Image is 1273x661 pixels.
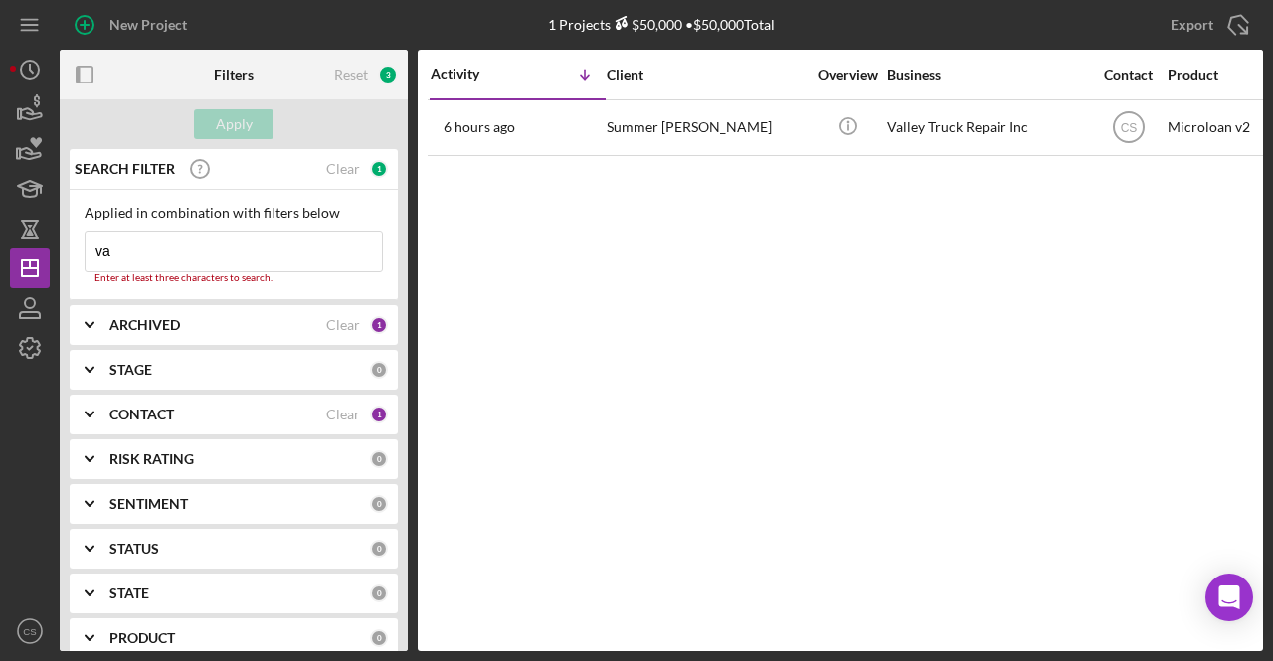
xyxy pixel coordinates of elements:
b: SEARCH FILTER [75,161,175,177]
button: Apply [194,109,273,139]
div: 0 [370,584,388,602]
div: 0 [370,540,388,558]
b: RISK RATING [109,451,194,467]
div: 1 [370,406,388,423]
div: Clear [326,317,360,333]
b: STATE [109,585,149,601]
b: CONTACT [109,407,174,422]
div: Clear [326,407,360,422]
div: Apply [216,109,253,139]
div: 1 [370,160,388,178]
b: SENTIMENT [109,496,188,512]
div: 1 Projects • $50,000 Total [548,16,775,33]
div: Enter at least three characters to search. [85,272,383,284]
text: CS [23,626,36,637]
div: 0 [370,361,388,379]
div: Clear [326,161,360,177]
div: New Project [109,5,187,45]
b: Filters [214,67,254,83]
div: Summer [PERSON_NAME] [607,101,806,154]
div: Client [607,67,806,83]
div: 0 [370,495,388,513]
b: PRODUCT [109,630,175,646]
div: Overview [811,67,885,83]
div: Business [887,67,1086,83]
div: 1 [370,316,388,334]
div: Open Intercom Messenger [1205,574,1253,621]
div: Applied in combination with filters below [85,205,383,221]
div: $50,000 [611,16,682,33]
button: New Project [60,5,207,45]
text: CS [1120,121,1137,135]
div: Activity [431,66,518,82]
div: Export [1171,5,1213,45]
b: STATUS [109,541,159,557]
time: 2025-10-07 17:54 [444,119,515,135]
div: Contact [1091,67,1166,83]
div: Valley Truck Repair Inc [887,101,1086,154]
b: ARCHIVED [109,317,180,333]
div: Reset [334,67,368,83]
div: 0 [370,450,388,468]
div: 3 [378,65,398,84]
button: CS [10,611,50,651]
div: 0 [370,629,388,647]
b: STAGE [109,362,152,378]
button: Export [1151,5,1263,45]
